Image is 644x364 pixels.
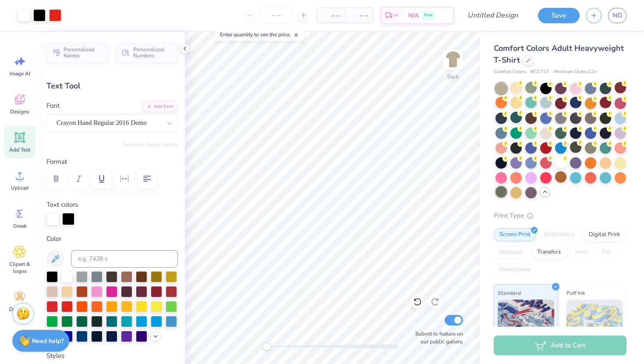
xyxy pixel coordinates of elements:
[494,263,536,276] div: Rhinestones
[9,146,30,153] span: Add Text
[498,288,521,297] span: Standard
[424,12,432,18] span: Free
[447,73,459,81] div: Back
[11,184,28,191] span: Upload
[46,351,64,361] label: Styles
[498,300,554,343] img: Standard
[133,46,173,59] span: Personalized Numbers
[612,11,622,21] span: NG
[444,51,462,68] img: Back
[46,200,78,210] label: Text colors
[608,8,626,23] a: NG
[553,68,597,76] span: Minimum Order: 12 +
[32,337,64,345] strong: Need help?
[71,250,178,268] input: e.g. 7428 c
[408,11,419,20] span: N/A
[460,7,525,24] input: Untitled Design
[46,157,178,167] label: Format
[566,300,623,343] img: Puff Ink
[46,42,108,63] button: Personalized Names
[494,211,626,221] div: Print Type
[10,70,30,77] span: Image AI
[494,43,624,65] span: Comfort Colors Adult Heavyweight T-Shirt
[350,11,368,20] span: – –
[494,68,526,76] span: Comfort Colors
[538,8,580,23] button: Save
[64,46,103,59] span: Personalized Names
[596,246,617,259] div: Foil
[116,42,178,63] button: Personalized Numbers
[215,28,304,41] div: Enter quantity to see the price.
[583,228,626,241] div: Digital Print
[262,342,271,351] div: Accessibility label
[539,228,580,241] div: Embroidery
[46,101,60,111] label: Font
[410,330,463,346] label: Submit to feature on our public gallery.
[494,228,536,241] div: Screen Print
[569,246,594,259] div: Vinyl
[322,11,340,20] span: – –
[46,234,178,244] label: Color
[531,68,549,76] span: # C1717
[13,223,27,230] span: Greek
[10,108,29,115] span: Designs
[531,246,566,259] div: Transfers
[46,80,178,92] div: Text Tool
[142,101,178,112] button: Add Font
[494,246,529,259] div: Applique
[259,7,294,23] input: – –
[123,141,178,148] button: Switch to Greek Letters
[566,288,585,297] span: Puff Ink
[5,261,34,275] span: Clipart & logos
[9,306,30,313] span: Decorate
